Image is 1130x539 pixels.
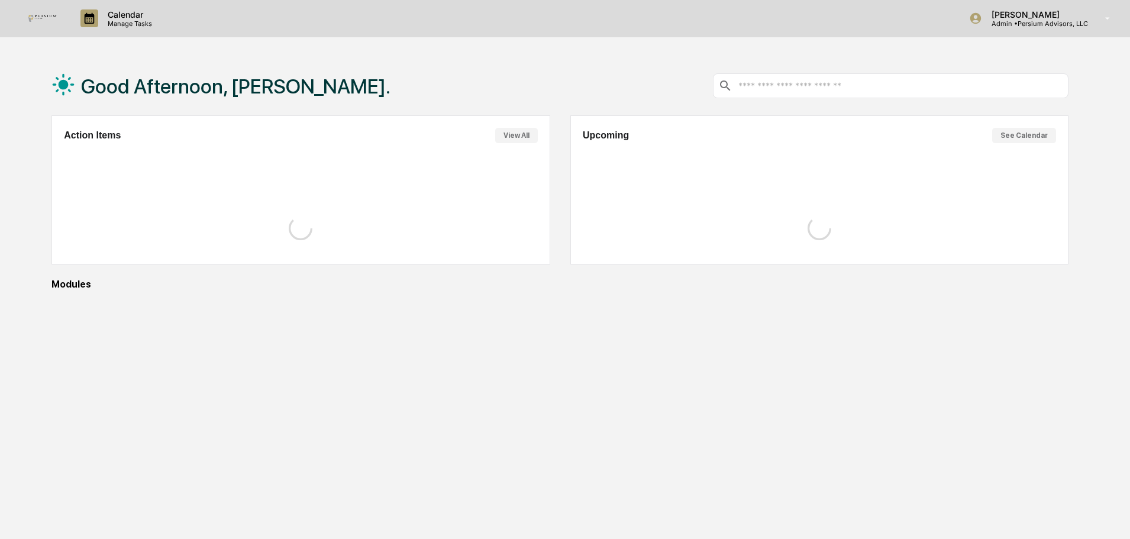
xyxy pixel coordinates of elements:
[982,9,1088,20] p: [PERSON_NAME]
[81,75,390,98] h1: Good Afternoon, [PERSON_NAME].
[583,130,629,141] h2: Upcoming
[28,15,57,22] img: logo
[51,279,1068,290] div: Modules
[992,128,1056,143] button: See Calendar
[982,20,1088,28] p: Admin • Persium Advisors, LLC
[98,9,158,20] p: Calendar
[495,128,538,143] button: View All
[98,20,158,28] p: Manage Tasks
[64,130,121,141] h2: Action Items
